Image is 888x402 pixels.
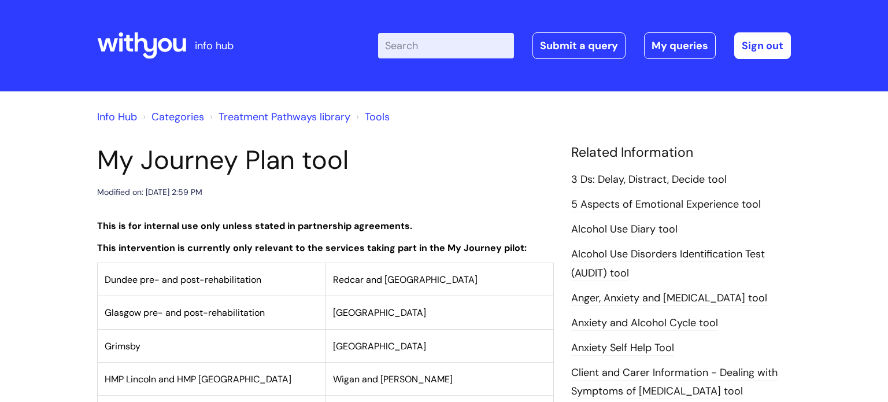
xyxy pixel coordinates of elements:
strong: This is for internal use only unless stated in partnership agreements. [97,220,412,232]
a: Categories [151,110,204,124]
a: My queries [644,32,716,59]
li: Tools [353,108,390,126]
a: Anxiety and Alcohol Cycle tool [571,316,718,331]
span: [GEOGRAPHIC_DATA] [333,307,426,319]
span: Glasgow pre- and post-rehabilitation [105,307,265,319]
a: Sign out [734,32,791,59]
a: Alcohol Use Diary tool [571,222,678,237]
a: Tools [365,110,390,124]
a: Info Hub [97,110,137,124]
li: Treatment Pathways library [207,108,350,126]
span: Grimsby [105,340,140,352]
h4: Related Information [571,145,791,161]
div: | - [378,32,791,59]
a: Anxiety Self Help Tool [571,341,674,356]
a: 3 Ds: Delay, Distract, Decide tool [571,172,727,187]
li: Solution home [140,108,204,126]
span: HMP Lincoln and HMP [GEOGRAPHIC_DATA] [105,373,291,385]
div: Modified on: [DATE] 2:59 PM [97,185,202,200]
input: Search [378,33,514,58]
a: Client and Carer Information - Dealing with Symptoms of [MEDICAL_DATA] tool [571,366,778,399]
strong: This intervention is currently only relevant to the services taking part in the My Journey pilot: [97,242,527,254]
a: Treatment Pathways library [219,110,350,124]
span: Wigan and [PERSON_NAME] [333,373,453,385]
span: Dundee pre- and post-rehabilitation [105,274,261,286]
span: [GEOGRAPHIC_DATA] [333,340,426,352]
a: Alcohol Use Disorders Identification Test (AUDIT) tool [571,247,765,281]
h1: My Journey Plan tool [97,145,554,176]
span: Redcar and [GEOGRAPHIC_DATA] [333,274,478,286]
a: 5 Aspects of Emotional Experience tool [571,197,761,212]
a: Anger, Anxiety and [MEDICAL_DATA] tool [571,291,767,306]
p: info hub [195,36,234,55]
a: Submit a query [532,32,626,59]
